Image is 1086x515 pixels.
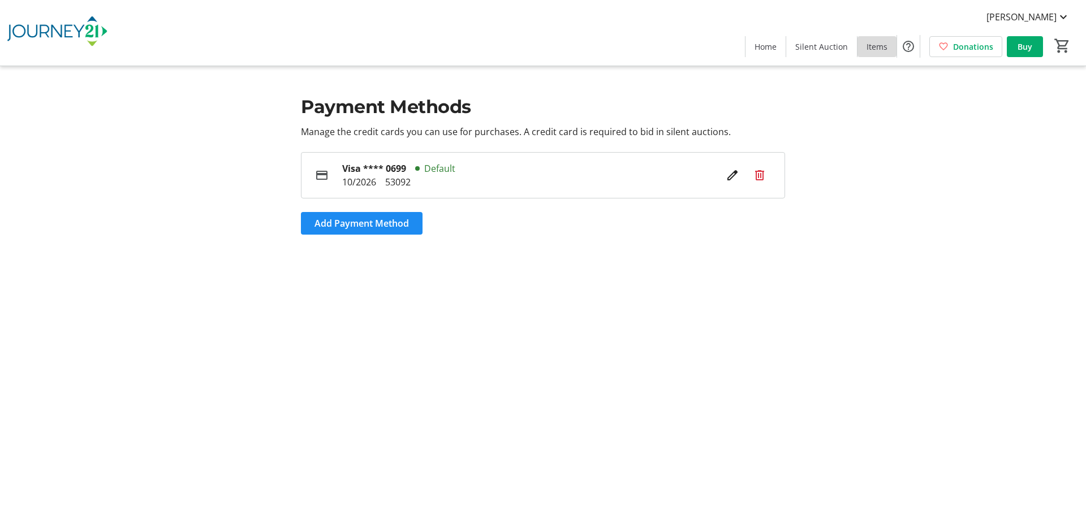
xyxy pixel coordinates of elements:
button: Cart [1052,36,1072,56]
span: Items [867,41,887,53]
a: Silent Auction [786,36,857,57]
button: Help [897,35,920,58]
span: [PERSON_NAME] [986,10,1057,24]
button: [PERSON_NAME] [977,8,1079,26]
span: 10/2026 [342,176,376,188]
span: Silent Auction [795,41,848,53]
span: Buy [1018,41,1032,53]
a: Donations [929,36,1002,57]
h1: Payment Methods [301,93,785,120]
span: Home [755,41,777,53]
p: Manage the credit cards you can use for purchases. A credit card is required to bid in silent auc... [301,125,785,139]
img: Journey21's Logo [7,5,107,61]
a: Add Payment Method [301,212,423,235]
a: Buy [1007,36,1043,57]
span: Add Payment Method [314,217,409,230]
span: Default [424,162,455,175]
a: Home [745,36,786,57]
span: 53092 [385,176,411,188]
span: Donations [953,41,993,53]
a: Items [857,36,897,57]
